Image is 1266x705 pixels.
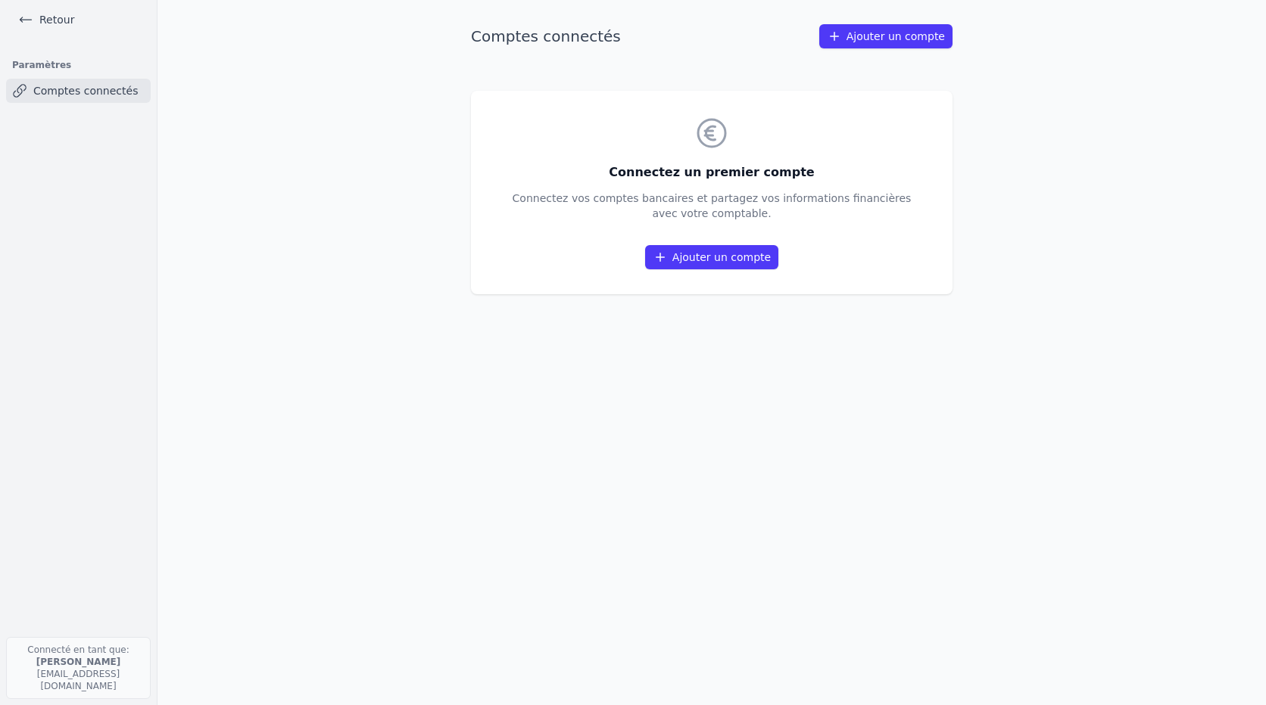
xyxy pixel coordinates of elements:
[819,24,953,48] a: Ajouter un compte
[12,9,80,30] a: Retour
[36,657,121,667] strong: [PERSON_NAME]
[6,54,151,76] h3: Paramètres
[6,637,151,699] p: Connecté en tant que: [EMAIL_ADDRESS][DOMAIN_NAME]
[513,163,912,182] h3: Connectez un premier compte
[6,79,151,103] a: Comptes connectés
[645,245,778,269] a: Ajouter un compte
[471,26,621,47] h1: Comptes connectés
[513,191,912,221] p: Connectez vos comptes bancaires et partagez vos informations financières avec votre comptable.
